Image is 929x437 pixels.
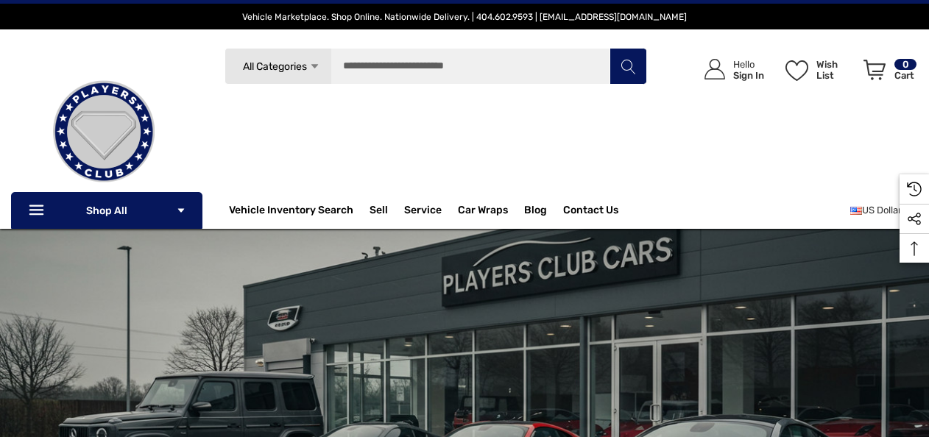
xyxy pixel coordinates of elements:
a: USD [850,196,918,225]
a: Vehicle Inventory Search [229,204,353,220]
p: 0 [894,59,916,70]
a: Sell [370,196,404,225]
p: Shop All [11,192,202,229]
svg: Icon Arrow Down [309,61,320,72]
a: Car Wraps [458,196,524,225]
p: Sign In [733,70,764,81]
svg: Recently Viewed [907,182,922,196]
button: Search [610,48,646,85]
svg: Social Media [907,212,922,227]
span: All Categories [242,60,306,73]
svg: Icon Line [27,202,49,219]
a: Service [404,204,442,220]
svg: Icon Arrow Down [176,205,186,216]
svg: Wish List [785,60,808,81]
svg: Icon User Account [704,59,725,79]
p: Cart [894,70,916,81]
a: Sign in [688,44,771,95]
a: All Categories Icon Arrow Down Icon Arrow Up [225,48,331,85]
p: Wish List [816,59,855,81]
span: Sell [370,204,388,220]
span: Vehicle Marketplace. Shop Online. Nationwide Delivery. | 404.602.9593 | [EMAIL_ADDRESS][DOMAIN_NAME] [242,12,687,22]
svg: Review Your Cart [863,60,886,80]
a: Cart with 0 items [857,44,918,102]
a: Blog [524,204,547,220]
img: Players Club | Cars For Sale [30,58,177,205]
p: Hello [733,59,764,70]
a: Contact Us [563,204,618,220]
span: Car Wraps [458,204,508,220]
a: Wish List Wish List [779,44,857,95]
svg: Top [900,241,929,256]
